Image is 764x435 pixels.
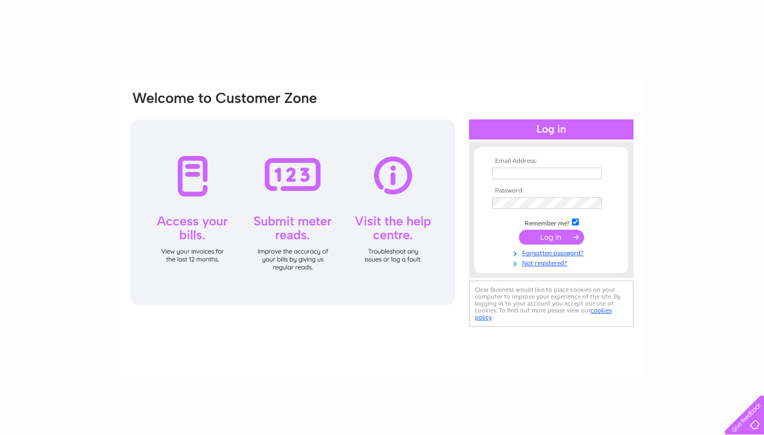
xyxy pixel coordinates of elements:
[519,230,584,245] input: Submit
[492,247,613,257] a: Forgotten password?
[490,217,613,228] td: Remember me?
[469,281,633,327] div: Clear Business would like to place cookies on your computer to improve your experience of the sit...
[492,257,613,267] a: Not registered?
[490,158,613,165] th: Email Address:
[475,307,612,321] a: cookies policy
[490,187,613,195] th: Password:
